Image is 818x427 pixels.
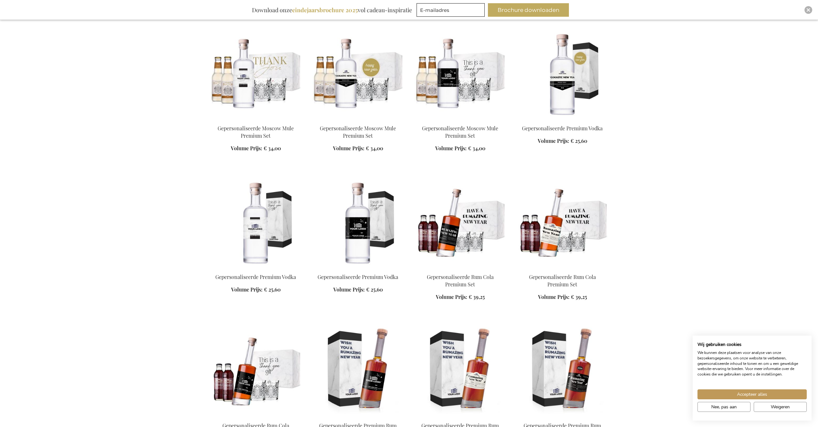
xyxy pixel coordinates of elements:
span: Weigeren [771,404,790,410]
a: Gepersonaliseerde Premium Vodka [517,117,608,123]
span: € 34,00 [264,145,281,152]
a: Gepersonaliseerde Premium Vodka [210,265,302,272]
img: Gepersonaliseerde Premium Vodka [517,29,608,119]
a: Gepersonaliseerde Rum Cola Premium Set [529,274,596,288]
a: Volume Prijs: € 34,00 [231,145,281,152]
span: Volume Prijs: [435,145,467,152]
img: Personalised Rum Cola Premium Set [210,327,302,417]
img: Gepersonaliseerde Premium Rum [517,327,608,417]
a: Gepersonaliseerde Rum Cola Premium Set [427,274,494,288]
a: Volume Prijs: € 25,60 [538,137,587,145]
span: € 25,60 [264,286,281,293]
span: Volume Prijs: [231,286,263,293]
a: Gepersonaliseerde Moscow Mule Premium Set [312,117,404,123]
span: Volume Prijs: [538,137,569,144]
a: Volume Prijs: € 39,25 [436,293,485,301]
span: Accepteer alles [737,391,767,398]
img: Gepersonaliseerde Moscow Mule Premium Set [312,29,404,119]
b: eindejaarsbrochure 2025 [292,6,358,14]
span: Volume Prijs: [231,145,262,152]
span: € 34,00 [468,145,485,152]
input: E-mailadres [417,3,485,17]
span: € 34,00 [366,145,383,152]
span: Nee, pas aan [711,404,737,410]
img: Gepersonaliseerde Premium Vodka [312,178,404,268]
a: Gepersonaliseerde Rum Cola Premium Set [517,265,608,272]
span: Volume Prijs: [436,293,467,300]
button: Brochure downloaden [488,3,569,17]
p: We kunnen deze plaatsen voor analyse van onze bezoekersgegevens, om onze website te verbeteren, g... [697,350,807,377]
a: Gepersonaliseerde Premium Rum [517,414,608,420]
span: € 25,60 [366,286,383,293]
a: Gepersonaliseerde Moscow Mule Premium Set [320,125,396,139]
a: Gepersonaliseerde Rum Cola Premium Set [414,265,506,272]
span: Volume Prijs: [333,145,364,152]
a: Gepersonaliseerde Premium Vodka [312,265,404,272]
button: Pas cookie voorkeuren aan [697,402,751,412]
div: Download onze vol cadeau-inspiratie [249,3,415,17]
span: Volume Prijs: [538,293,570,300]
span: € 25,60 [571,137,587,144]
form: marketing offers and promotions [417,3,487,19]
img: Gepersonaliseerde Moscow Mule Premium Set [414,29,506,119]
img: Gepersonaliseerde Moscow Mule Premium Set [210,29,302,119]
a: Gepersonaliseerde Moscow Mule Premium Set [210,117,302,123]
a: Volume Prijs: € 25,60 [231,286,281,293]
span: € 39,25 [469,293,485,300]
a: Gepersonaliseerde Premium Vodka [215,274,296,280]
a: Volume Prijs: € 34,00 [435,145,485,152]
a: Personalised Rum Cola Premium Set [210,414,302,420]
a: Gepersonaliseerde Moscow Mule Premium Set [218,125,294,139]
span: € 39,25 [571,293,587,300]
a: Gepersonaliseerde Premium Rum [312,414,404,420]
a: Gepersonaliseerde Premium Rum [414,414,506,420]
a: Gepersonaliseerde Moscow Mule Premium Set [422,125,498,139]
span: Volume Prijs: [333,286,365,293]
a: Volume Prijs: € 25,60 [333,286,383,293]
a: Gepersonaliseerde Premium Vodka [522,125,603,132]
a: Gepersonaliseerde Premium Vodka [318,274,398,280]
a: Volume Prijs: € 34,00 [333,145,383,152]
h2: Wij gebruiken cookies [697,342,807,348]
img: Gepersonaliseerde Premium Rum [414,327,506,417]
div: Close [805,6,812,14]
img: Close [806,8,810,12]
img: Gepersonaliseerde Rum Cola Premium Set [517,178,608,268]
img: Gepersonaliseerde Premium Vodka [210,178,302,268]
img: Gepersonaliseerde Premium Rum [312,327,404,417]
button: Accepteer alle cookies [697,389,807,399]
a: Volume Prijs: € 39,25 [538,293,587,301]
img: Gepersonaliseerde Rum Cola Premium Set [414,178,506,268]
a: Gepersonaliseerde Moscow Mule Premium Set [414,117,506,123]
button: Alle cookies weigeren [754,402,807,412]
